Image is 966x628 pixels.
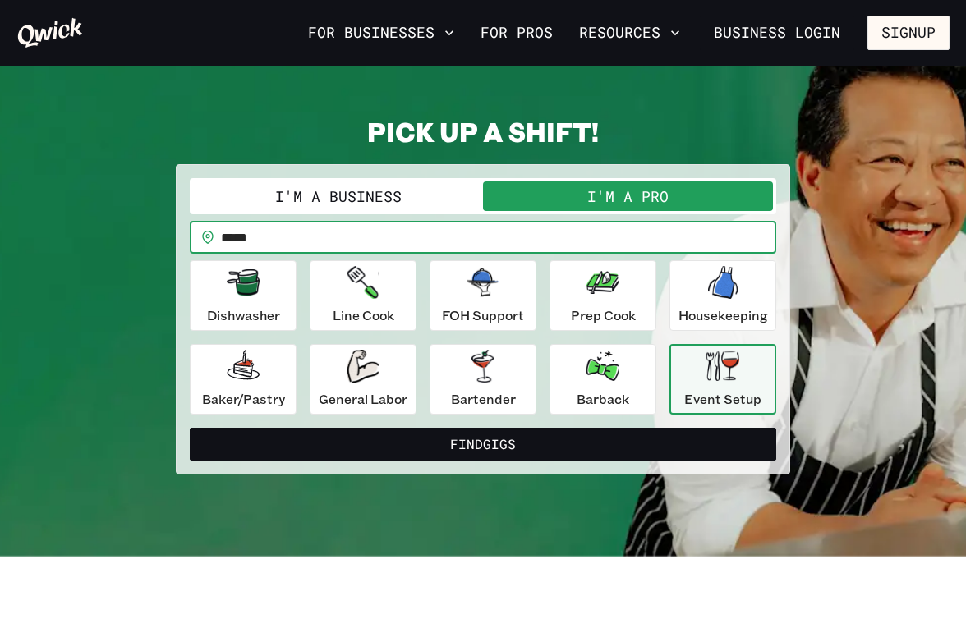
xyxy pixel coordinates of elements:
button: Resources [573,19,687,47]
h2: PICK UP A SHIFT! [176,115,790,148]
button: Line Cook [310,260,416,331]
p: Prep Cook [571,305,636,325]
a: For Pros [474,19,559,47]
button: Barback [550,344,656,415]
p: Event Setup [684,389,761,409]
button: Dishwasher [190,260,297,331]
button: Event Setup [669,344,776,415]
button: Bartender [430,344,536,415]
button: FindGigs [190,428,776,461]
button: For Businesses [301,19,461,47]
button: Baker/Pastry [190,344,297,415]
p: Housekeeping [678,305,768,325]
p: Line Cook [333,305,394,325]
button: Housekeeping [669,260,776,331]
p: Baker/Pastry [202,389,285,409]
button: Signup [867,16,950,50]
button: I'm a Business [193,181,483,211]
p: Barback [577,389,629,409]
p: General Labor [319,389,407,409]
p: Bartender [451,389,516,409]
button: FOH Support [430,260,536,331]
p: FOH Support [442,305,524,325]
button: General Labor [310,344,416,415]
button: I'm a Pro [483,181,773,211]
a: Business Login [700,16,854,50]
p: Dishwasher [207,305,280,325]
button: Prep Cook [550,260,656,331]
